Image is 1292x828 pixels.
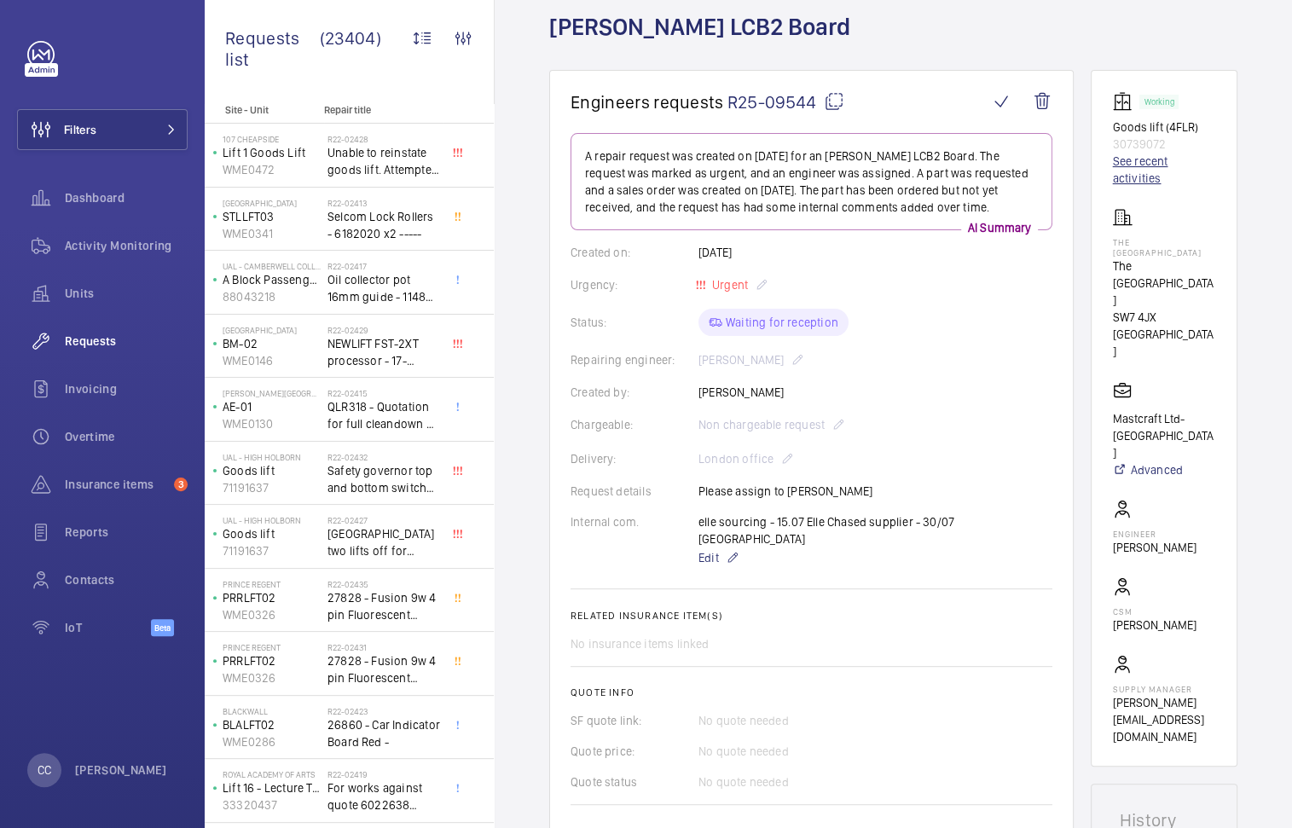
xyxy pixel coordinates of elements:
p: Lift 16 - Lecture Theater Disabled Lift ([PERSON_NAME]) ([GEOGRAPHIC_DATA] ) [223,779,321,796]
p: Blackwall [223,706,321,716]
span: Filters [64,121,96,138]
a: See recent activities [1112,153,1216,187]
p: Goods lift [223,462,321,479]
p: [PERSON_NAME][GEOGRAPHIC_DATA] [223,388,321,398]
span: Oil collector pot 16mm guide - 11482 x2 [327,271,440,305]
p: Goods lift [223,525,321,542]
p: [PERSON_NAME][EMAIL_ADDRESS][DOMAIN_NAME] [1112,694,1216,745]
h2: R22-02435 [327,579,440,589]
p: CC [38,761,51,779]
p: WME0472 [223,161,321,178]
span: 26860 - Car Indicator Board Red - [327,716,440,750]
p: royal academy of arts [223,769,321,779]
p: [PERSON_NAME] [75,761,167,779]
p: AE-01 [223,398,321,415]
span: IoT [65,619,151,636]
span: Invoicing [65,380,188,397]
span: Insurance items [65,476,167,493]
p: [PERSON_NAME] [1112,539,1196,556]
span: [GEOGRAPHIC_DATA] two lifts off for safety governor rope switches at top and bottom. Immediate de... [327,525,440,559]
span: Safety governor top and bottom switches not working from an immediate defect. Lift passenger lift... [327,462,440,496]
p: Lift 1 Goods Lift [223,144,321,161]
span: Requests [65,333,188,350]
span: Activity Monitoring [65,237,188,254]
span: 27828 - Fusion 9w 4 pin Fluorescent Lamp / Bulb - Used on Prince regent lift No2 car top test con... [327,589,440,623]
span: Selcom Lock Rollers - 6182020 x2 ----- [327,208,440,242]
p: BM-02 [223,335,321,352]
p: PRRLFT02 [223,652,321,669]
span: Beta [151,619,174,636]
span: Dashboard [65,189,188,206]
p: Site - Unit [205,104,317,116]
h2: R22-02413 [327,198,440,208]
p: WME0326 [223,606,321,623]
p: The [GEOGRAPHIC_DATA] [1112,237,1216,258]
p: 33320437 [223,796,321,814]
span: Unable to reinstate goods lift. Attempted to swap control boards with PL2, no difference. Technic... [327,144,440,178]
span: NEWLIFT FST-2XT processor - 17-02000003 1021,00 euros x1 [327,335,440,369]
h2: R22-02419 [327,769,440,779]
p: SW7 4JX [GEOGRAPHIC_DATA] [1112,309,1216,360]
p: CSM [1112,606,1196,617]
span: Overtime [65,428,188,445]
p: UAL - High Holborn [223,452,321,462]
span: QLR318 - Quotation for full cleandown of lift and motor room at, Workspace, [PERSON_NAME][GEOGRAP... [327,398,440,432]
h2: R22-02427 [327,515,440,525]
span: Engineers requests [571,91,724,113]
span: For works against quote 6022638 @£2197.00 [327,779,440,814]
h2: R22-02415 [327,388,440,398]
p: Prince Regent [223,579,321,589]
p: Mastcraft Ltd- [GEOGRAPHIC_DATA] [1112,410,1216,461]
h2: R22-02428 [327,134,440,144]
h1: [PERSON_NAME] LCB2 Board [549,11,860,70]
span: 27828 - Fusion 9w 4 pin Fluorescent Lamp / Bulb - Used on Prince regent lift No2 car top test con... [327,652,440,686]
img: elevator.svg [1112,91,1139,112]
h2: R22-02417 [327,261,440,271]
h2: Quote info [571,686,1052,698]
p: Repair title [324,104,437,116]
p: [GEOGRAPHIC_DATA] [223,198,321,208]
h2: Related insurance item(s) [571,610,1052,622]
p: WME0130 [223,415,321,432]
p: 71191637 [223,479,321,496]
h2: R22-02431 [327,642,440,652]
p: [PERSON_NAME] [1112,617,1196,634]
h2: R22-02432 [327,452,440,462]
span: 3 [174,478,188,491]
p: 88043218 [223,288,321,305]
p: 30739072 [1112,136,1216,153]
p: A repair request was created on [DATE] for an [PERSON_NAME] LCB2 Board. The request was marked as... [585,148,1038,216]
p: PRRLFT02 [223,589,321,606]
p: Working [1144,99,1174,105]
span: Edit [698,549,719,566]
p: A Block Passenger Lift 2 (B) L/H [223,271,321,288]
p: UAL - High Holborn [223,515,321,525]
p: WME0146 [223,352,321,369]
a: Advanced [1112,461,1216,478]
span: R25-09544 [727,91,844,113]
p: Goods lift (4FLR) [1112,119,1216,136]
p: WME0326 [223,669,321,686]
p: Engineer [1112,529,1196,539]
h2: R22-02423 [327,706,440,716]
span: Requests list [225,27,320,70]
button: Filters [17,109,188,150]
p: [GEOGRAPHIC_DATA] [223,325,321,335]
p: The [GEOGRAPHIC_DATA] [1112,258,1216,309]
span: Units [65,285,188,302]
p: AI Summary [961,219,1039,236]
span: Contacts [65,571,188,588]
p: STLLFT03 [223,208,321,225]
h2: R22-02429 [327,325,440,335]
p: 71191637 [223,542,321,559]
p: WME0341 [223,225,321,242]
p: Prince Regent [223,642,321,652]
p: BLALFT02 [223,716,321,733]
p: Supply manager [1112,684,1216,694]
p: UAL - Camberwell College of Arts [223,261,321,271]
span: Reports [65,524,188,541]
p: WME0286 [223,733,321,750]
p: 107 Cheapside [223,134,321,144]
